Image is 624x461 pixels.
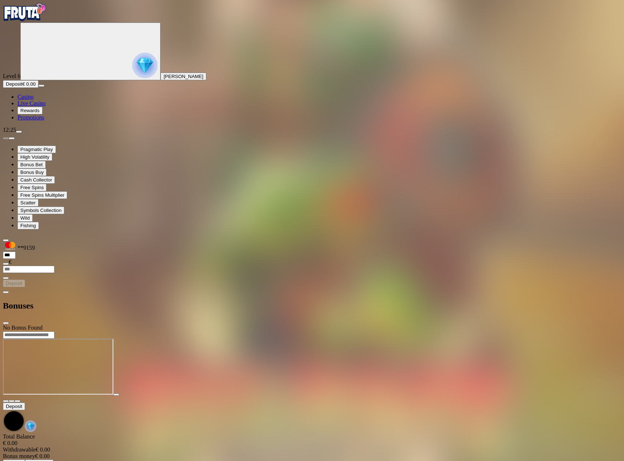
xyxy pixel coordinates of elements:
button: Bonus Bet [17,161,46,168]
button: Free Spins Multiplier [17,191,67,199]
nav: Primary [3,3,621,121]
div: € 0.00 [3,440,621,446]
button: [PERSON_NAME] [161,73,206,80]
iframe: Big Bass Secrets of the Golden Lake [3,339,113,395]
span: Deposit [6,404,22,409]
button: Hide quick deposit form [3,239,9,241]
button: Deposit [3,403,25,410]
button: Pragmatic Play [17,146,56,153]
span: Bonus Buy [20,170,44,175]
span: Cash Collector [20,177,52,183]
button: menu [16,131,22,133]
span: Free Spins [20,185,44,190]
a: Casino [17,94,33,100]
button: close [3,322,9,324]
div: € 0.00 [3,453,621,460]
span: Free Spins Multiplier [20,192,64,198]
button: High Volatility [17,153,52,161]
button: chevron-left icon [3,291,9,293]
button: eye icon [3,263,9,265]
span: Fishing [20,223,36,228]
span: Wild [20,215,30,221]
span: High Volatility [20,154,49,160]
button: Cash Collector [17,176,55,184]
img: Fruta [3,3,46,21]
button: Scatter [17,199,39,207]
img: reward progress [132,53,158,78]
button: Symbols Collection [17,207,64,214]
button: Depositplus icon€ 0.00 [3,80,39,88]
button: Deposit [3,280,25,287]
span: Deposit [6,81,22,87]
button: Fishing [17,222,39,229]
div: Total Balance [3,433,621,446]
a: Promotions [17,114,44,121]
button: Rewards [17,107,42,114]
span: [PERSON_NAME] [163,74,203,79]
button: eye icon [3,277,9,279]
span: Level 6 [3,73,20,79]
div: No Bonus Found [3,325,621,331]
span: Rewards [20,108,40,113]
button: prev slide [3,137,9,139]
button: close icon [3,400,9,402]
img: MasterCard [3,242,17,250]
span: € [9,259,12,265]
a: Fruta [3,16,46,22]
span: Withdrawable [3,446,36,453]
nav: Main menu [3,94,621,121]
button: menu [39,85,44,87]
button: reward progress [20,23,161,80]
span: Deposit [6,281,22,286]
button: Wild [17,214,33,222]
div: Game menu [3,403,621,433]
button: play icon [113,393,119,396]
span: € 0.00 [22,81,36,87]
span: Bonus money [3,453,35,459]
span: 12:25 [3,127,16,133]
h2: Bonuses [3,301,621,311]
button: Bonus Buy [17,168,46,176]
span: Scatter [20,200,36,205]
button: chevron-down icon [9,400,15,402]
button: next slide [9,137,15,139]
div: € 0.00 [3,446,621,453]
button: fullscreen icon [15,400,20,402]
span: Symbols Collection [20,208,61,213]
button: Free Spins [17,184,46,191]
span: Pragmatic Play [20,147,53,152]
img: reward-icon [25,420,36,432]
span: Bonus Bet [20,162,43,167]
input: Search [3,331,54,339]
a: Live Casino [17,100,46,106]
